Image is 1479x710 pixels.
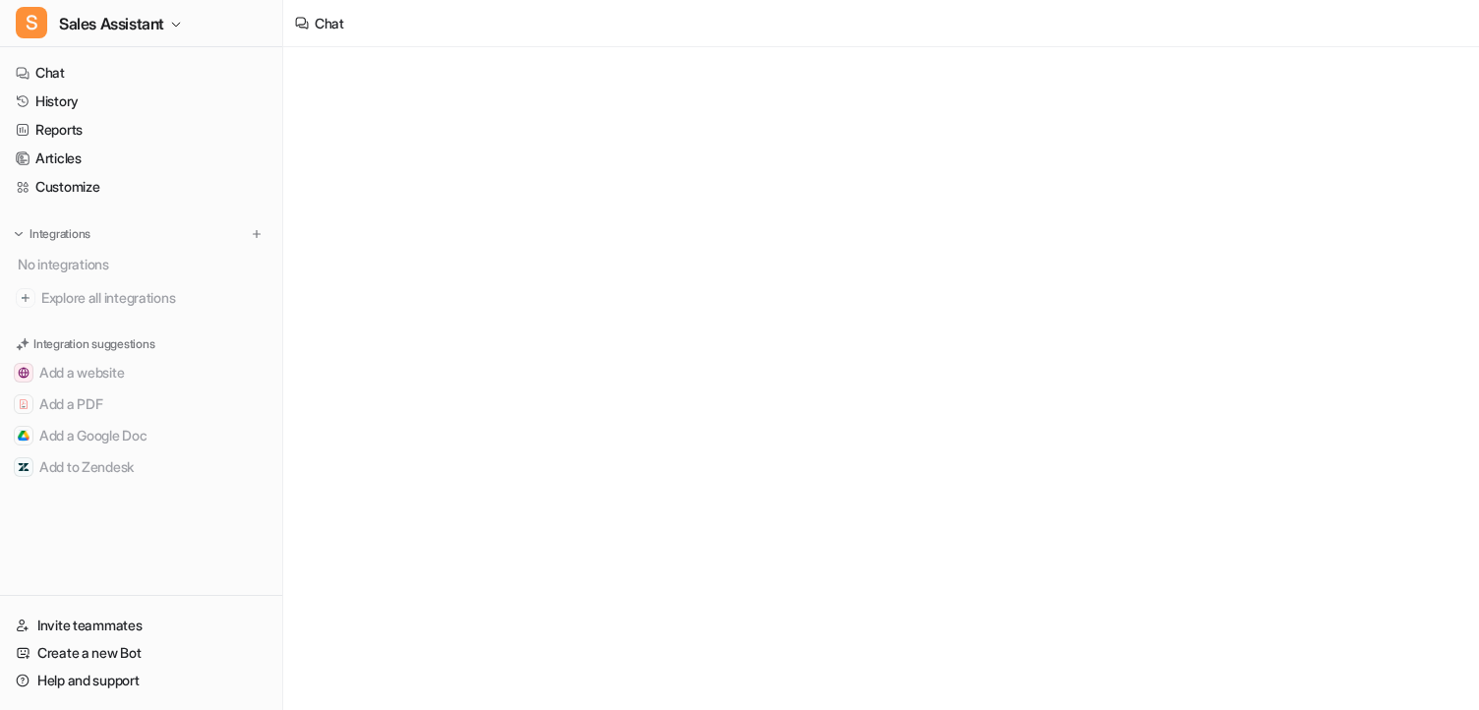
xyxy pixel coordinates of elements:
[8,88,274,115] a: History
[8,173,274,201] a: Customize
[18,398,30,410] img: Add a PDF
[8,224,96,244] button: Integrations
[33,335,154,353] p: Integration suggestions
[8,357,274,388] button: Add a websiteAdd a website
[41,282,266,314] span: Explore all integrations
[8,420,274,451] button: Add a Google DocAdd a Google Doc
[8,59,274,87] a: Chat
[8,145,274,172] a: Articles
[8,639,274,667] a: Create a new Bot
[250,227,264,241] img: menu_add.svg
[8,284,274,312] a: Explore all integrations
[59,10,164,37] span: Sales Assistant
[8,116,274,144] a: Reports
[8,388,274,420] button: Add a PDFAdd a PDF
[12,227,26,241] img: expand menu
[30,226,90,242] p: Integrations
[8,612,274,639] a: Invite teammates
[16,288,35,308] img: explore all integrations
[8,667,274,694] a: Help and support
[18,461,30,473] img: Add to Zendesk
[12,248,274,280] div: No integrations
[315,13,344,33] div: Chat
[18,367,30,379] img: Add a website
[8,451,274,483] button: Add to ZendeskAdd to Zendesk
[18,430,30,442] img: Add a Google Doc
[16,7,47,38] span: S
